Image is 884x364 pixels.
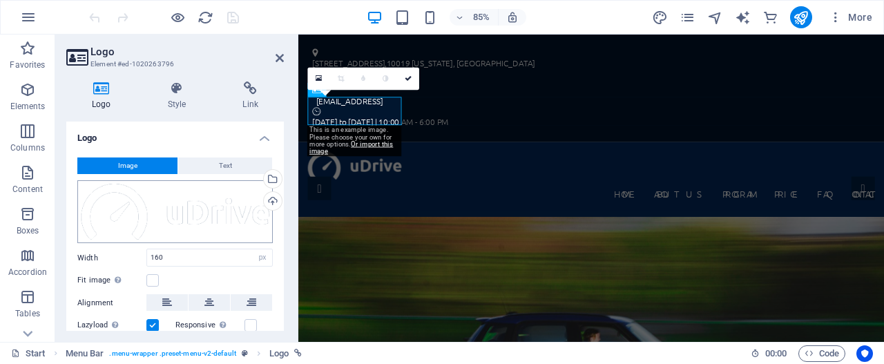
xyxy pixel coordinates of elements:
[751,345,787,362] h6: Session time
[397,68,419,90] a: Confirm ( Ctrl ⏎ )
[765,345,787,362] span: 00 00
[77,295,146,312] label: Alignment
[790,6,812,28] button: publish
[10,101,46,112] p: Elements
[707,10,723,26] i: Navigator
[652,10,668,26] i: Design (Ctrl+Alt+Y)
[197,9,213,26] button: reload
[109,345,236,362] span: . menu-wrapper .preset-menu-v2-default
[10,142,45,153] p: Columns
[242,349,248,357] i: This element is a customizable preset
[142,82,218,111] h4: Style
[77,180,273,244] div: udrive_logo.PNG
[178,157,272,174] button: Text
[66,345,302,362] nav: breadcrumb
[506,11,519,23] i: On resize automatically adjust zoom level to fit chosen device.
[762,10,778,26] i: Commerce
[15,308,40,319] p: Tables
[308,68,330,90] a: Select files from the file manager, stock photos, or upload file(s)
[735,9,751,26] button: text_generator
[707,9,724,26] button: navigator
[12,184,43,195] p: Content
[856,345,873,362] button: Usercentrics
[309,140,393,155] a: Or import this image
[680,10,695,26] i: Pages (Ctrl+Alt+S)
[823,6,878,28] button: More
[269,345,289,362] span: Click to select. Double-click to edit
[793,10,809,26] i: Publish
[735,10,751,26] i: AI Writer
[90,58,256,70] h3: Element #ed-1020263796
[11,345,46,362] a: Click to cancel selection. Double-click to open Pages
[829,10,872,24] span: More
[217,82,284,111] h4: Link
[652,9,669,26] button: design
[77,272,146,289] label: Fit image
[680,9,696,26] button: pages
[66,82,142,111] h4: Logo
[805,345,839,362] span: Code
[294,349,302,357] i: This element is linked
[66,122,284,146] h4: Logo
[450,9,499,26] button: 85%
[219,157,232,174] span: Text
[307,126,402,156] div: This is an example image. Please choose your own for more options.
[66,345,104,362] span: Click to select. Double-click to edit
[90,46,284,58] h2: Logo
[330,68,352,90] a: Crop mode
[762,9,779,26] button: commerce
[10,59,45,70] p: Favorites
[175,317,244,334] label: Responsive
[77,254,146,262] label: Width
[17,225,39,236] p: Boxes
[470,9,492,26] h6: 85%
[77,157,177,174] button: Image
[375,68,397,90] a: Greyscale
[77,317,146,334] label: Lazyload
[352,68,374,90] a: Blur
[775,348,777,358] span: :
[798,345,845,362] button: Code
[8,267,47,278] p: Accordion
[118,157,137,174] span: Image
